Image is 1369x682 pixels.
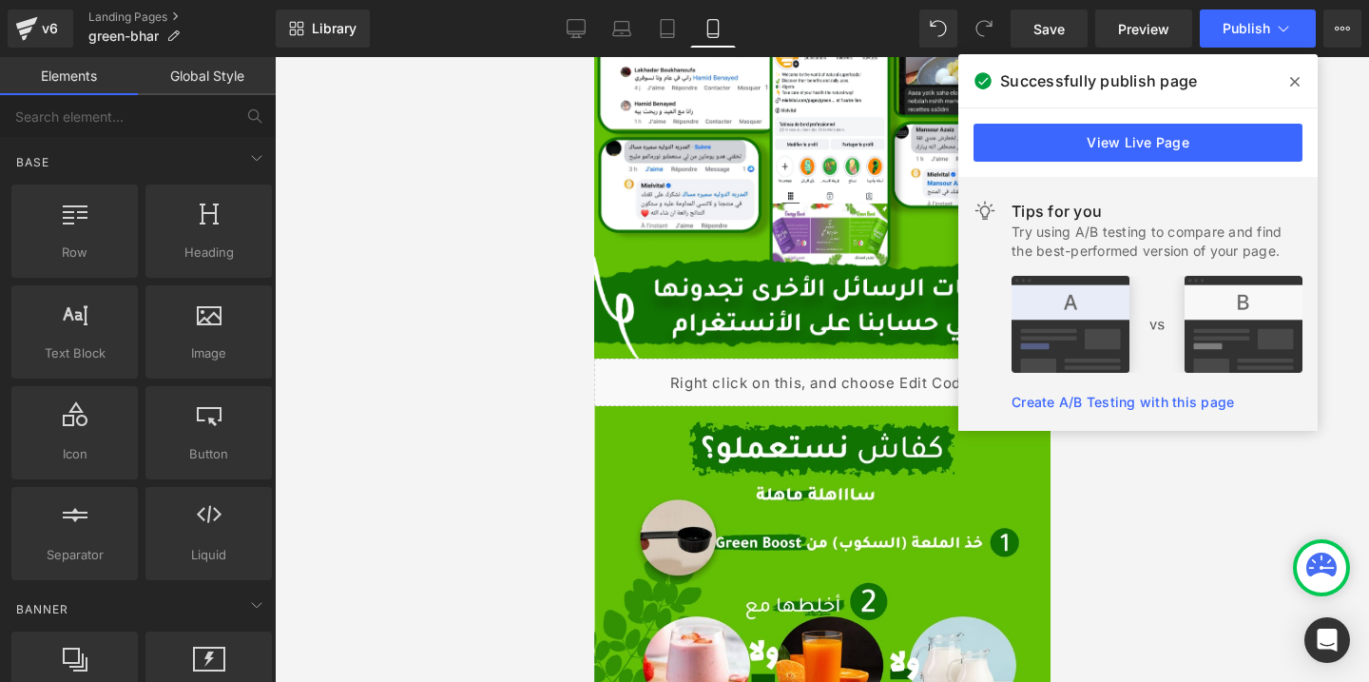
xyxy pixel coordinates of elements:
a: Global Style [138,57,276,95]
a: Desktop [553,10,599,48]
button: More [1323,10,1361,48]
a: v6 [8,10,73,48]
span: Library [312,20,357,37]
span: Icon [17,444,132,464]
span: Heading [151,243,266,263]
button: Undo [919,10,957,48]
img: light.svg [974,200,996,223]
span: Banner [14,600,70,618]
span: Separator [17,545,132,565]
span: green-bhar [88,29,159,44]
a: Laptop [599,10,645,48]
span: Publish [1223,21,1270,36]
span: Liquid [151,545,266,565]
span: Preview [1118,19,1169,39]
button: Redo [965,10,1003,48]
span: Base [14,153,51,171]
div: Tips for you [1012,200,1302,223]
span: Text Block [17,343,132,363]
div: v6 [38,16,62,41]
a: View Live Page [974,124,1302,162]
span: Row [17,243,132,263]
a: Landing Pages [88,10,276,25]
a: Preview [1095,10,1192,48]
img: tip.png [1012,276,1302,373]
a: Tablet [645,10,690,48]
span: Save [1033,19,1065,39]
a: Mobile [690,10,736,48]
span: Successfully publish page [1000,69,1197,92]
span: Image [151,343,266,363]
div: Try using A/B testing to compare and find the best-performed version of your page. [1012,223,1302,261]
span: Button [151,444,266,464]
button: Publish [1200,10,1316,48]
a: New Library [276,10,370,48]
div: Open Intercom Messenger [1304,617,1350,663]
a: Create A/B Testing with this page [1012,394,1234,410]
